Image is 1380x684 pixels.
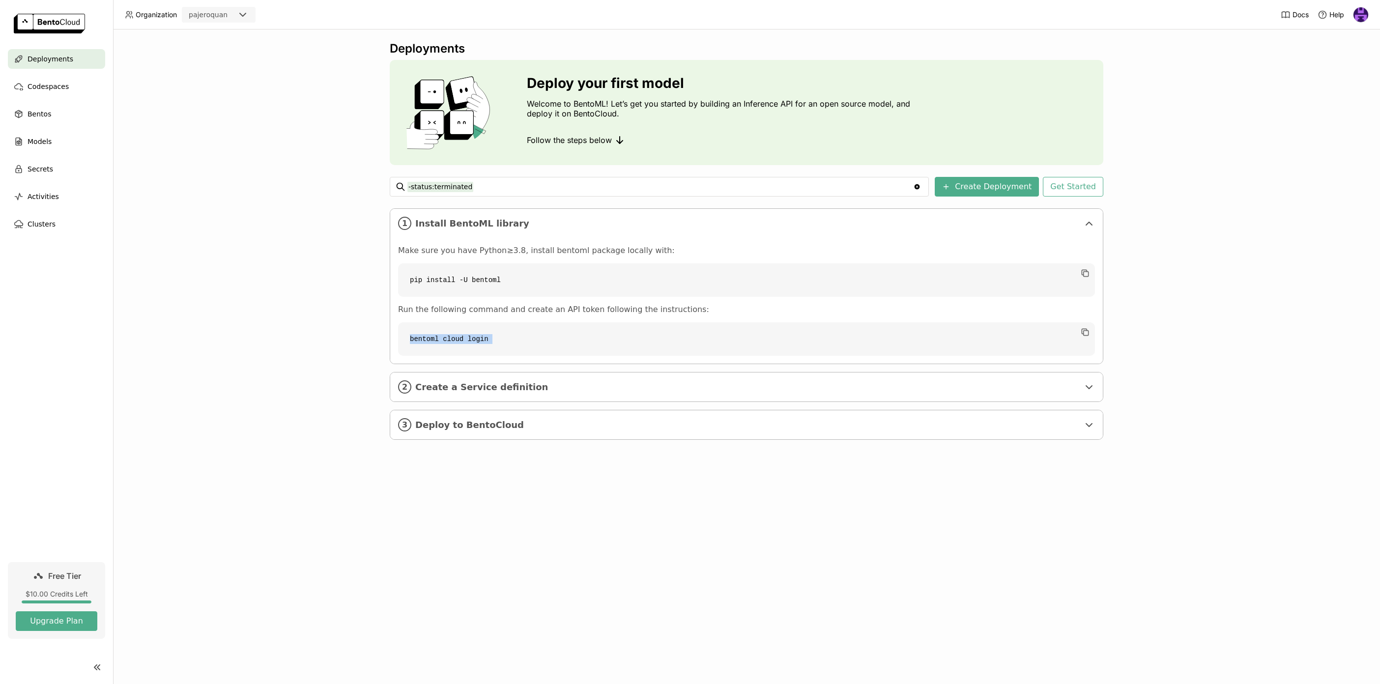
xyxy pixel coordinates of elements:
[8,562,105,639] a: Free Tier$10.00 Credits LeftUpgrade Plan
[390,372,1103,401] div: 2Create a Service definition
[398,322,1095,356] code: bentoml cloud login
[527,135,612,145] span: Follow the steps below
[16,590,97,598] div: $10.00 Credits Left
[1043,177,1103,197] button: Get Started
[8,187,105,206] a: Activities
[527,99,915,118] p: Welcome to BentoML! Let’s get you started by building an Inference API for an open source model, ...
[14,14,85,33] img: logo
[398,217,411,230] i: 1
[8,132,105,151] a: Models
[8,104,105,124] a: Bentos
[8,214,105,234] a: Clusters
[28,218,56,230] span: Clusters
[8,77,105,96] a: Codespaces
[398,76,503,149] img: cover onboarding
[28,81,69,92] span: Codespaces
[28,53,73,65] span: Deployments
[1353,7,1368,22] img: pajero quan
[1281,10,1309,20] a: Docs
[415,420,1079,430] span: Deploy to BentoCloud
[8,49,105,69] a: Deployments
[398,263,1095,297] code: pip install -U bentoml
[1329,10,1344,19] span: Help
[390,410,1103,439] div: 3Deploy to BentoCloud
[390,41,1103,56] div: Deployments
[398,418,411,431] i: 3
[8,159,105,179] a: Secrets
[398,305,1095,314] p: Run the following command and create an API token following the instructions:
[1318,10,1344,20] div: Help
[16,611,97,631] button: Upgrade Plan
[136,10,177,19] span: Organization
[398,246,1095,256] p: Make sure you have Python≥3.8, install bentoml package locally with:
[390,209,1103,238] div: 1Install BentoML library
[28,191,59,202] span: Activities
[913,183,921,191] svg: Clear value
[527,75,915,91] h3: Deploy your first model
[28,108,51,120] span: Bentos
[189,10,228,20] div: pajeroquan
[1293,10,1309,19] span: Docs
[28,163,53,175] span: Secrets
[415,382,1079,393] span: Create a Service definition
[415,218,1079,229] span: Install BentoML library
[935,177,1039,197] button: Create Deployment
[407,179,913,195] input: Search
[28,136,52,147] span: Models
[398,380,411,394] i: 2
[48,571,81,581] span: Free Tier
[229,10,230,20] input: Selected pajeroquan.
